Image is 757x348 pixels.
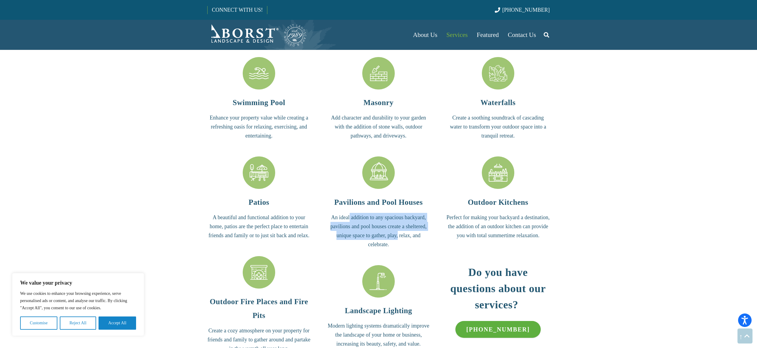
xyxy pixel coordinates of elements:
button: Customise [20,316,57,330]
p: Create a soothing soundtrack of cascading water to transform your outdoor space into a tranquil r... [446,113,550,140]
a: Swimming Pool [233,98,285,107]
div: We value your privacy [12,273,144,336]
a: Back to top [737,328,752,343]
p: An ideal addition to any spacious backyard, pavilions and pool houses create a sheltered, unique ... [327,213,430,249]
span: About Us [413,31,437,38]
a: Swimming Pool [207,57,311,92]
a: Services [442,20,472,50]
a: CONNECT WITH US! [208,3,267,17]
button: Accept All [99,316,136,330]
a: Search [540,27,552,42]
a: Pavilions and Pool Houses [327,156,430,192]
a: Landscape Lighting [345,307,412,315]
a: Outdoor Kitchens [468,198,528,206]
p: Add character and durability to your garden with the addition of stone walls, outdoor pathways, a... [327,113,430,140]
p: Perfect for making your backyard a destination, the addition of an outdoor kitchen can provide yo... [446,213,550,240]
span: Services [446,31,468,38]
a: Outdoor Kitchens [446,156,550,192]
span: [PHONE_NUMBER] [502,7,550,13]
a: About Us [409,20,442,50]
strong: Do you have questions about our services? [450,266,546,311]
a: [PHONE_NUMBER] [455,321,540,338]
p: We value your privacy [20,279,136,286]
p: We use cookies to enhance your browsing experience, serve personalised ads or content, and analys... [20,290,136,312]
p: A beautiful and functional addition to your home, patios are the perfect place to entertain frien... [207,213,311,240]
a: Featured [472,20,503,50]
button: Reject All [60,316,96,330]
a: Outdoor Fire Places and Fire Pits [207,256,311,291]
a: Contact Us [503,20,541,50]
p: Enhance your property value while creating a refreshing oasis for relaxing, exercising, and enter... [207,113,311,140]
a: Patios [249,198,269,206]
a: Waterfalls [480,98,515,107]
a: Waterfalls [446,57,550,92]
span: Contact Us [508,31,536,38]
a: Pavilions and Pool Houses [334,198,423,206]
a: [PHONE_NUMBER] [495,7,550,13]
a: Landscape Lighting [327,265,430,300]
a: Masonry [363,98,394,107]
a: Patios [207,156,311,192]
a: Borst-Logo [207,23,307,47]
a: Masonry [327,57,430,92]
a: Outdoor Fire Places and Fire Pits [210,298,308,319]
span: Featured [477,31,499,38]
